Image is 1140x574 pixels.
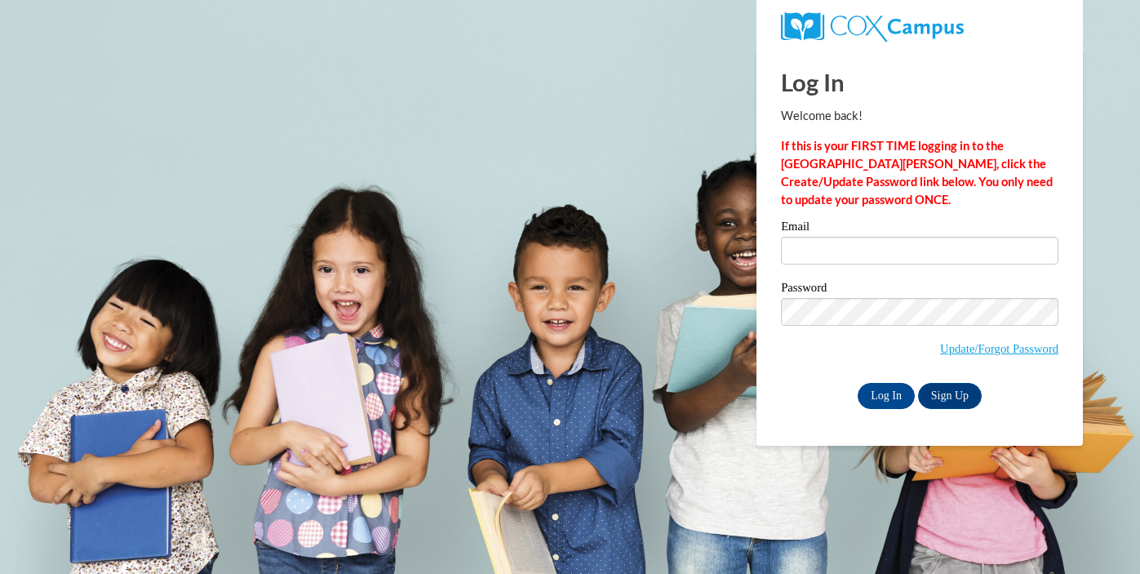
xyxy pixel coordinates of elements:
a: COX Campus [781,12,1058,42]
input: Log In [858,383,915,409]
label: Email [781,220,1058,237]
h1: Log In [781,65,1058,99]
a: Sign Up [918,383,982,409]
label: Password [781,282,1058,298]
img: COX Campus [781,12,964,42]
p: Welcome back! [781,107,1058,125]
a: Update/Forgot Password [940,342,1058,355]
strong: If this is your FIRST TIME logging in to the [GEOGRAPHIC_DATA][PERSON_NAME], click the Create/Upd... [781,139,1053,207]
